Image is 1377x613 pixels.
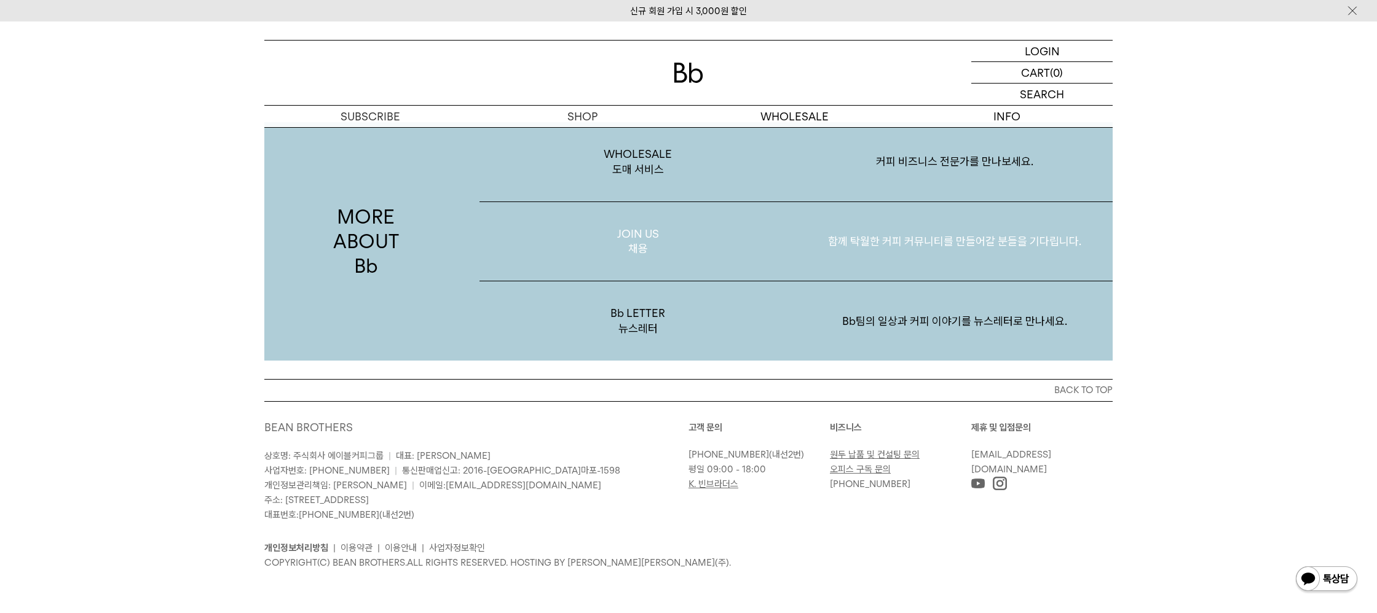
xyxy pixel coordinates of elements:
p: INFO [901,106,1113,127]
p: 함께 탁월한 커피 커뮤니티를 만들어갈 분들을 기다립니다. [796,209,1113,273]
span: | [412,480,414,491]
span: 주소: [STREET_ADDRESS] [264,494,369,506]
li: | [377,541,380,555]
p: MORE ABOUT Bb [264,122,467,361]
a: [PHONE_NUMBER] [830,478,910,490]
span: 통신판매업신고: 2016-[GEOGRAPHIC_DATA]마포-1598 [402,465,620,476]
a: SHOP [476,106,688,127]
a: [EMAIL_ADDRESS][DOMAIN_NAME] [971,449,1051,475]
a: LOGIN [971,41,1113,62]
p: (내선2번) [688,447,824,462]
p: Bb LETTER 뉴스레터 [479,281,796,361]
p: (0) [1050,62,1063,83]
a: SUBSCRIBE [264,106,476,127]
span: | [395,465,397,476]
a: 개인정보처리방침 [264,542,328,553]
a: JOIN US채용 함께 탁월한 커피 커뮤니티를 만들어갈 분들을 기다립니다. [479,202,1113,282]
li: | [333,541,336,555]
p: CART [1021,62,1050,83]
a: [PHONE_NUMBER] [299,509,379,520]
img: 카카오톡 채널 1:1 채팅 버튼 [1295,565,1359,595]
span: 개인정보관리책임: [PERSON_NAME] [264,480,407,491]
p: 비즈니스 [830,420,971,435]
span: 대표번호: (내선2번) [264,509,414,520]
p: 고객 문의 [688,420,830,435]
a: 이용안내 [385,542,417,553]
p: COPYRIGHT(C) BEAN BROTHERS. ALL RIGHTS RESERVED. HOSTING BY [PERSON_NAME][PERSON_NAME](주). [264,555,1113,570]
a: 원두 납품 및 컨설팅 문의 [830,449,920,460]
p: 평일 09:00 - 18:00 [688,462,824,477]
a: CART (0) [971,62,1113,84]
a: 오피스 구독 문의 [830,464,891,475]
p: WHOLESALE [688,106,901,127]
button: BACK TO TOP [264,379,1113,401]
p: Bb팀의 일상과 커피 이야기를 뉴스레터로 만나세요. [796,289,1113,353]
p: 커피 비즈니스 전문가를 만나보세요. [796,130,1113,193]
a: [PHONE_NUMBER] [688,449,769,460]
p: 제휴 및 입점문의 [971,420,1113,435]
span: 사업자번호: [PHONE_NUMBER] [264,465,390,476]
span: | [389,450,391,461]
a: WHOLESALE도매 서비스 커피 비즈니스 전문가를 만나보세요. [479,122,1113,202]
a: Bb LETTER뉴스레터 Bb팀의 일상과 커피 이야기를 뉴스레터로 만나세요. [479,281,1113,361]
a: BEAN BROTHERS [264,421,353,434]
a: 이용약관 [341,542,373,553]
p: SEARCH [1020,84,1064,105]
a: K. 빈브라더스 [688,478,738,490]
a: [EMAIL_ADDRESS][DOMAIN_NAME] [446,480,601,491]
li: | [422,541,424,555]
a: 사업자정보확인 [429,542,485,553]
p: WHOLESALE 도매 서비스 [479,122,796,201]
p: JOIN US 채용 [479,202,796,281]
span: 이메일: [419,480,601,491]
span: 대표: [PERSON_NAME] [396,450,491,461]
a: 신규 회원 가입 시 3,000원 할인 [630,6,747,17]
p: LOGIN [1025,41,1060,61]
span: 상호명: 주식회사 에이블커피그룹 [264,450,384,461]
img: 로고 [674,63,703,83]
